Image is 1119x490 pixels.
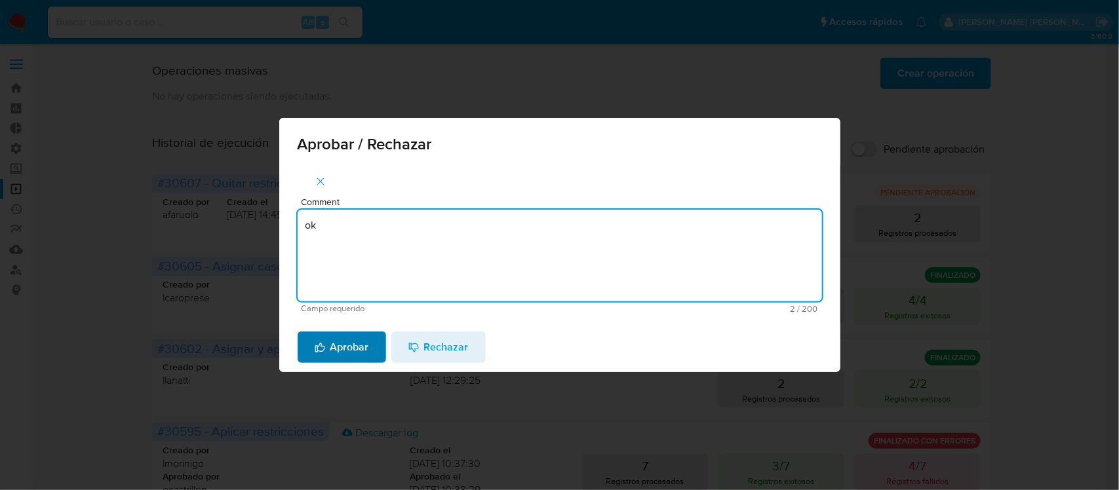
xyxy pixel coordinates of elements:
button: Rechazar [391,331,486,363]
span: Campo requerido [302,304,560,313]
button: Aprobar [298,331,386,363]
span: Máximo 200 caracteres [560,305,818,313]
span: Aprobar [315,333,369,362]
textarea: ok [298,210,822,301]
span: Comment [302,197,826,207]
span: Aprobar / Rechazar [298,136,822,152]
span: Rechazar [408,333,469,362]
